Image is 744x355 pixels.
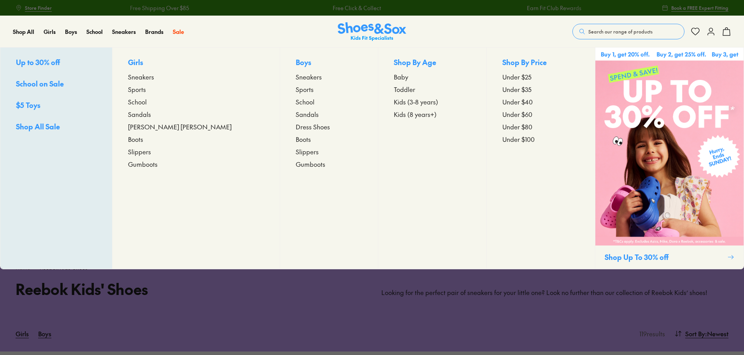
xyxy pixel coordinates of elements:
[394,72,471,81] a: Baby
[128,134,264,144] a: Boots
[333,4,381,12] a: Free Click & Collect
[662,1,728,15] a: Book a FREE Expert Fitting
[16,79,64,88] span: School on Sale
[674,325,728,342] button: Sort By:Newest
[394,110,437,119] span: Kids (8 years+)
[25,4,52,11] span: Store Finder
[296,110,363,119] a: Sandals
[338,22,406,41] img: SNS_Logo_Responsive.svg
[671,4,728,11] span: Book a FREE Expert Fitting
[130,4,189,12] a: Free Shipping Over $85
[705,329,728,338] span: : Newest
[605,252,724,262] p: Shop Up To 30% off
[128,110,151,119] span: Sandals
[394,97,438,106] span: Kids (3-8 years)
[502,72,532,81] span: Under $25
[128,57,264,69] p: Girls
[338,22,406,41] a: Shoes & Sox
[16,78,97,90] a: School on Sale
[128,159,158,169] span: Gumboots
[128,134,143,144] span: Boots
[636,329,665,338] p: 119 results
[296,110,319,119] span: Sandals
[16,122,60,131] span: Shop All Sale
[128,72,154,81] span: Sneakers
[128,110,264,119] a: Sandals
[685,329,705,338] span: Sort By
[16,57,60,67] span: Up to 30% off
[502,97,579,106] a: Under $40
[86,28,103,36] a: School
[296,122,363,131] a: Dress Shoes
[13,28,34,36] a: Shop All
[394,85,471,94] a: Toddler
[16,325,29,342] a: Girls
[13,28,34,35] span: Shop All
[112,28,136,35] span: Sneakers
[16,1,52,15] a: Store Finder
[16,100,97,112] a: $5 Toys
[588,28,653,35] span: Search our range of products
[44,28,56,35] span: Girls
[16,121,97,133] a: Shop All Sale
[394,72,408,81] span: Baby
[296,134,363,144] a: Boots
[16,278,363,300] h1: Reebok Kids' Shoes
[128,97,264,106] a: School
[112,28,136,36] a: Sneakers
[502,57,579,69] p: Shop By Price
[502,97,533,106] span: Under $40
[296,97,363,106] a: School
[502,134,579,144] a: Under $100
[296,159,363,169] a: Gumboots
[128,85,146,94] span: Sports
[296,57,363,69] p: Boys
[65,28,77,36] a: Boys
[502,110,579,119] a: Under $60
[595,48,744,269] a: Shop Up To 30% off
[394,110,471,119] a: Kids (8 years+)
[502,122,579,131] a: Under $80
[128,97,147,106] span: School
[394,97,471,106] a: Kids (3-8 years)
[296,159,325,169] span: Gumboots
[527,4,581,12] a: Earn Fit Club Rewards
[128,159,264,169] a: Gumboots
[128,85,264,94] a: Sports
[502,122,532,131] span: Under $80
[502,134,535,144] span: Under $100
[16,57,97,69] a: Up to 30% off
[65,28,77,35] span: Boys
[296,72,322,81] span: Sneakers
[296,147,319,156] span: Slippers
[173,28,184,36] a: Sale
[394,57,471,69] p: Shop By Age
[128,147,151,156] span: Slippers
[502,85,579,94] a: Under $35
[128,122,232,131] span: [PERSON_NAME] [PERSON_NAME]
[572,24,684,39] button: Search our range of products
[595,48,744,245] img: SNS_WEBASSETS_CollectionHero_1280x1600_3_3cc3cab1-0476-4628-9278-87f58d7d6f8a.png
[296,134,311,144] span: Boots
[296,72,363,81] a: Sneakers
[44,28,56,36] a: Girls
[173,28,184,35] span: Sale
[16,100,40,110] span: $5 Toys
[38,325,51,342] a: Boys
[128,122,264,131] a: [PERSON_NAME] [PERSON_NAME]
[296,122,330,131] span: Dress Shoes
[296,97,314,106] span: School
[128,72,264,81] a: Sneakers
[502,85,532,94] span: Under $35
[296,147,363,156] a: Slippers
[145,28,163,35] span: Brands
[145,28,163,36] a: Brands
[502,110,532,119] span: Under $60
[128,147,264,156] a: Slippers
[296,85,363,94] a: Sports
[86,28,103,35] span: School
[394,85,415,94] span: Toddler
[381,288,728,297] p: Looking for the perfect pair of sneakers for your little one? Look no further than our collection...
[502,72,579,81] a: Under $25
[296,85,314,94] span: Sports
